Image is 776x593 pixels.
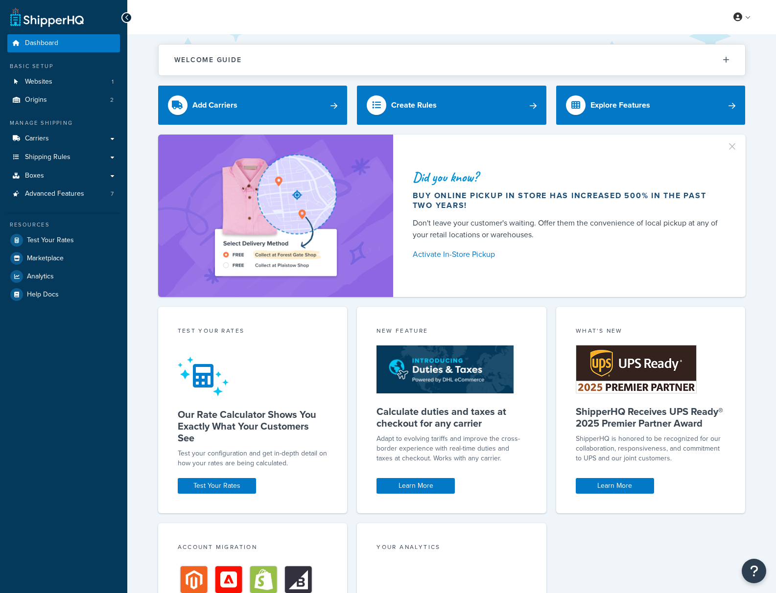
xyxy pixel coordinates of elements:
div: Resources [7,221,120,229]
div: Create Rules [391,98,437,112]
h5: Calculate duties and taxes at checkout for any carrier [376,406,527,429]
span: Websites [25,78,52,86]
button: Welcome Guide [159,45,745,75]
a: Dashboard [7,34,120,52]
div: Basic Setup [7,62,120,70]
a: Analytics [7,268,120,285]
a: Learn More [576,478,654,494]
a: Test Your Rates [7,231,120,249]
span: Marketplace [27,254,64,263]
div: Buy online pickup in store has increased 500% in the past two years! [413,191,722,210]
a: Test Your Rates [178,478,256,494]
div: Account Migration [178,543,328,554]
span: Shipping Rules [25,153,71,161]
a: Activate In-Store Pickup [413,248,722,261]
div: Test your configuration and get in-depth detail on how your rates are being calculated. [178,449,328,468]
div: Explore Features [590,98,650,112]
span: 2 [110,96,114,104]
h5: ShipperHQ Receives UPS Ready® 2025 Premier Partner Award [576,406,726,429]
span: Test Your Rates [27,236,74,245]
div: New Feature [376,326,527,338]
span: Origins [25,96,47,104]
span: Carriers [25,135,49,143]
a: Advanced Features7 [7,185,120,203]
span: Advanced Features [25,190,84,198]
li: Websites [7,73,120,91]
span: Dashboard [25,39,58,47]
p: Adapt to evolving tariffs and improve the cross-border experience with real-time duties and taxes... [376,434,527,463]
span: Analytics [27,273,54,281]
div: Add Carriers [192,98,237,112]
li: Origins [7,91,120,109]
a: Help Docs [7,286,120,303]
p: ShipperHQ is honored to be recognized for our collaboration, responsiveness, and commitment to UP... [576,434,726,463]
span: 7 [111,190,114,198]
a: Explore Features [556,86,746,125]
div: Your Analytics [376,543,527,554]
div: Did you know? [413,170,722,184]
a: Origins2 [7,91,120,109]
span: 1 [112,78,114,86]
a: Websites1 [7,73,120,91]
a: Carriers [7,130,120,148]
a: Add Carriers [158,86,348,125]
li: Advanced Features [7,185,120,203]
img: ad-shirt-map-b0359fc47e01cab431d101c4b569394f6a03f54285957d908178d52f29eb9668.png [187,149,364,282]
a: Marketplace [7,250,120,267]
h5: Our Rate Calculator Shows You Exactly What Your Customers See [178,409,328,444]
div: Don't leave your customer's waiting. Offer them the convenience of local pickup at any of your re... [413,217,722,241]
div: Manage Shipping [7,119,120,127]
span: Boxes [25,172,44,180]
div: Test your rates [178,326,328,338]
div: What's New [576,326,726,338]
span: Help Docs [27,291,59,299]
button: Open Resource Center [742,559,766,583]
a: Create Rules [357,86,546,125]
h2: Welcome Guide [174,56,242,64]
a: Shipping Rules [7,148,120,166]
a: Boxes [7,167,120,185]
a: Learn More [376,478,455,494]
